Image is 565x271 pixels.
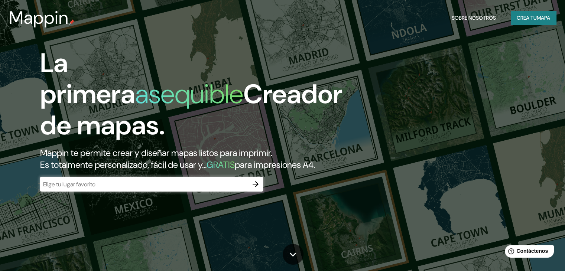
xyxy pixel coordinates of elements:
font: Crea tu [517,14,537,21]
font: Sobre nosotros [452,14,496,21]
font: Es totalmente personalizado, fácil de usar y... [40,159,207,170]
button: Sobre nosotros [449,11,499,25]
font: GRATIS [207,159,235,170]
button: Crea tumapa [511,11,556,25]
font: Mappin [9,6,69,29]
font: mapa [537,14,550,21]
font: para impresiones A4. [235,159,315,170]
input: Elige tu lugar favorito [40,180,248,189]
iframe: Lanzador de widgets de ayuda [499,242,557,263]
font: asequible [135,77,243,111]
font: Creador de mapas. [40,77,342,143]
img: pin de mapeo [69,19,75,25]
font: La primera [40,46,135,111]
font: Mappin te permite crear y diseñar mapas listos para imprimir. [40,147,272,159]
